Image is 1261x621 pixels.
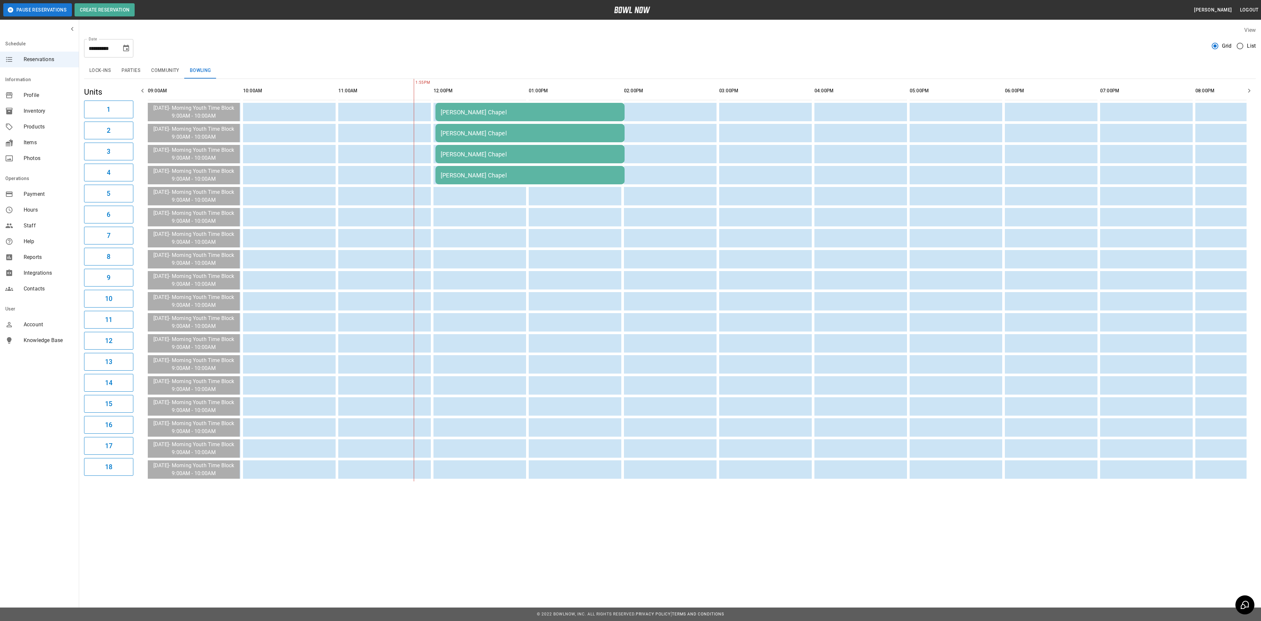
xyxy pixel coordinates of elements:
button: Community [146,63,185,79]
button: 6 [84,206,133,223]
span: Profile [24,91,74,99]
button: 14 [84,374,133,392]
h6: 17 [105,441,112,451]
button: 16 [84,416,133,434]
span: List [1247,42,1256,50]
span: 1:55PM [414,80,415,86]
span: Grid [1222,42,1232,50]
span: Contacts [24,285,74,293]
span: Products [24,123,74,131]
h6: 14 [105,378,112,388]
h6: 1 [107,104,110,115]
th: 11:00AM [338,81,431,100]
span: Reservations [24,56,74,63]
div: [PERSON_NAME] Chapel [441,151,619,158]
h6: 7 [107,230,110,241]
button: 15 [84,395,133,413]
button: 1 [84,101,133,118]
img: logo [614,7,650,13]
span: Photos [24,154,74,162]
h6: 10 [105,293,112,304]
span: Reports [24,253,74,261]
span: © 2022 BowlNow, Inc. All Rights Reserved. [537,612,636,616]
span: Staff [24,222,74,230]
a: Terms and Conditions [672,612,724,616]
th: 10:00AM [243,81,336,100]
h6: 6 [107,209,110,220]
h6: 3 [107,146,110,157]
button: 7 [84,227,133,244]
span: Inventory [24,107,74,115]
button: Bowling [185,63,216,79]
span: Hours [24,206,74,214]
button: Pause Reservations [3,3,72,16]
span: Items [24,139,74,147]
span: Integrations [24,269,74,277]
button: 13 [84,353,133,371]
button: Parties [116,63,146,79]
button: Logout [1237,4,1261,16]
button: 12 [84,332,133,350]
h6: 13 [105,356,112,367]
button: 11 [84,311,133,329]
a: Privacy Policy [636,612,671,616]
label: View [1244,27,1256,33]
h6: 15 [105,399,112,409]
h6: 16 [105,420,112,430]
button: 18 [84,458,133,476]
button: 17 [84,437,133,455]
div: inventory tabs [84,63,1256,79]
span: Payment [24,190,74,198]
button: Choose date, selected date is Oct 18, 2025 [120,42,133,55]
button: Create Reservation [75,3,135,16]
h6: 11 [105,314,112,325]
th: 12:00PM [433,81,526,100]
button: 3 [84,143,133,160]
button: 5 [84,185,133,202]
button: [PERSON_NAME] [1191,4,1234,16]
h6: 5 [107,188,110,199]
h5: Units [84,87,133,97]
h6: 4 [107,167,110,178]
h6: 12 [105,335,112,346]
th: 09:00AM [148,81,240,100]
div: [PERSON_NAME] Chapel [441,130,619,137]
button: 9 [84,269,133,287]
h6: 8 [107,251,110,262]
button: 2 [84,122,133,139]
h6: 9 [107,272,110,283]
span: Help [24,238,74,245]
button: Lock-ins [84,63,116,79]
span: Account [24,321,74,329]
button: 4 [84,164,133,181]
button: 8 [84,248,133,265]
h6: 18 [105,462,112,472]
h6: 2 [107,125,110,136]
div: [PERSON_NAME] Chapel [441,109,619,116]
div: [PERSON_NAME] Chapel [441,172,619,179]
button: 10 [84,290,133,308]
span: Knowledge Base [24,336,74,344]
